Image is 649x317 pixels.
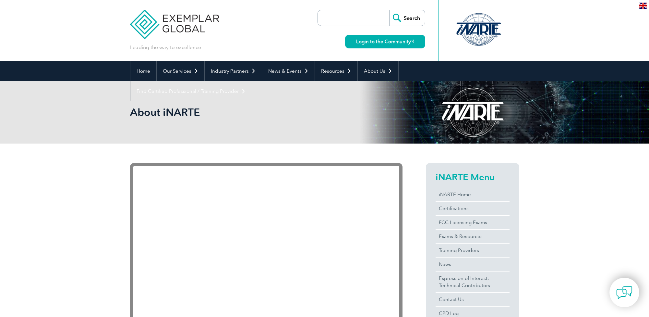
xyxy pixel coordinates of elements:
[436,293,510,306] a: Contact Us
[436,216,510,229] a: FCC Licensing Exams
[639,3,647,9] img: en
[389,10,425,26] input: Search
[436,188,510,201] a: iNARTE Home
[130,61,156,81] a: Home
[345,35,425,48] a: Login to the Community
[130,44,201,51] p: Leading the way to excellence
[205,61,262,81] a: Industry Partners
[262,61,315,81] a: News & Events
[436,272,510,292] a: Expression of Interest:Technical Contributors
[315,61,357,81] a: Resources
[436,244,510,257] a: Training Providers
[130,107,403,118] h2: About iNARTE
[130,81,252,101] a: Find Certified Professional / Training Provider
[157,61,204,81] a: Our Services
[436,258,510,271] a: News
[436,230,510,243] a: Exams & Resources
[616,285,632,301] img: contact-chat.png
[411,40,414,43] img: open_square.png
[358,61,398,81] a: About Us
[436,172,510,182] h2: iNARTE Menu
[436,202,510,215] a: Certifications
